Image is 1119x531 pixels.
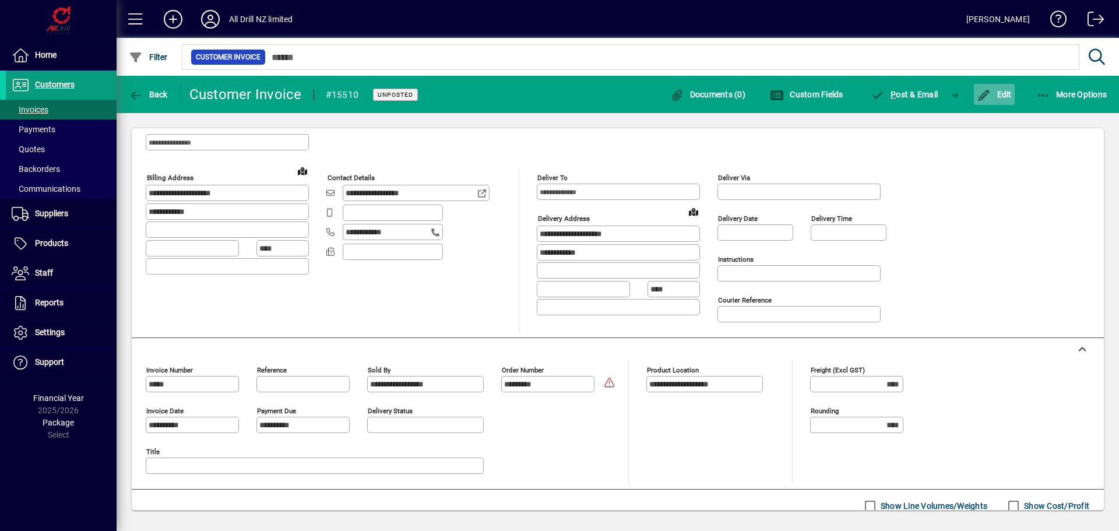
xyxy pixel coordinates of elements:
[196,51,261,63] span: Customer Invoice
[35,328,65,337] span: Settings
[117,84,181,105] app-page-header-button: Back
[33,393,84,403] span: Financial Year
[1079,2,1104,40] a: Logout
[1036,90,1107,99] span: More Options
[811,214,852,223] mat-label: Delivery time
[974,84,1015,105] button: Edit
[718,296,772,304] mat-label: Courier Reference
[6,289,117,318] a: Reports
[718,174,750,182] mat-label: Deliver via
[146,448,160,456] mat-label: Title
[770,90,843,99] span: Custom Fields
[811,407,839,415] mat-label: Rounding
[35,298,64,307] span: Reports
[6,159,117,179] a: Backorders
[35,238,68,248] span: Products
[326,86,359,104] div: #15510
[43,418,74,427] span: Package
[12,105,48,114] span: Invoices
[811,366,865,374] mat-label: Freight (excl GST)
[35,209,68,218] span: Suppliers
[293,161,312,180] a: View on map
[6,119,117,139] a: Payments
[126,47,171,68] button: Filter
[378,91,413,99] span: Unposted
[502,366,544,374] mat-label: Order number
[368,366,390,374] mat-label: Sold by
[537,174,568,182] mat-label: Deliver To
[6,41,117,70] a: Home
[718,255,754,263] mat-label: Instructions
[718,214,758,223] mat-label: Delivery date
[6,199,117,228] a: Suppliers
[154,9,192,30] button: Add
[667,84,748,105] button: Documents (0)
[229,10,293,29] div: All Drill NZ limited
[35,268,53,277] span: Staff
[146,407,184,415] mat-label: Invoice date
[878,500,987,512] label: Show Line Volumes/Weights
[129,52,168,62] span: Filter
[6,229,117,258] a: Products
[977,90,1012,99] span: Edit
[35,50,57,59] span: Home
[192,9,229,30] button: Profile
[146,366,193,374] mat-label: Invoice number
[6,318,117,347] a: Settings
[189,85,302,104] div: Customer Invoice
[257,407,296,415] mat-label: Payment due
[12,164,60,174] span: Backorders
[368,407,413,415] mat-label: Delivery status
[647,366,699,374] mat-label: Product location
[6,100,117,119] a: Invoices
[1041,2,1067,40] a: Knowledge Base
[1033,84,1110,105] button: More Options
[865,84,944,105] button: Post & Email
[670,90,745,99] span: Documents (0)
[12,184,80,194] span: Communications
[1022,500,1089,512] label: Show Cost/Profit
[6,348,117,377] a: Support
[871,90,938,99] span: ost & Email
[35,80,75,89] span: Customers
[684,202,703,221] a: View on map
[126,84,171,105] button: Back
[6,139,117,159] a: Quotes
[6,179,117,199] a: Communications
[6,259,117,288] a: Staff
[257,366,287,374] mat-label: Reference
[12,145,45,154] span: Quotes
[966,10,1030,29] div: [PERSON_NAME]
[891,90,896,99] span: P
[767,84,846,105] button: Custom Fields
[12,125,55,134] span: Payments
[129,90,168,99] span: Back
[35,357,64,367] span: Support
